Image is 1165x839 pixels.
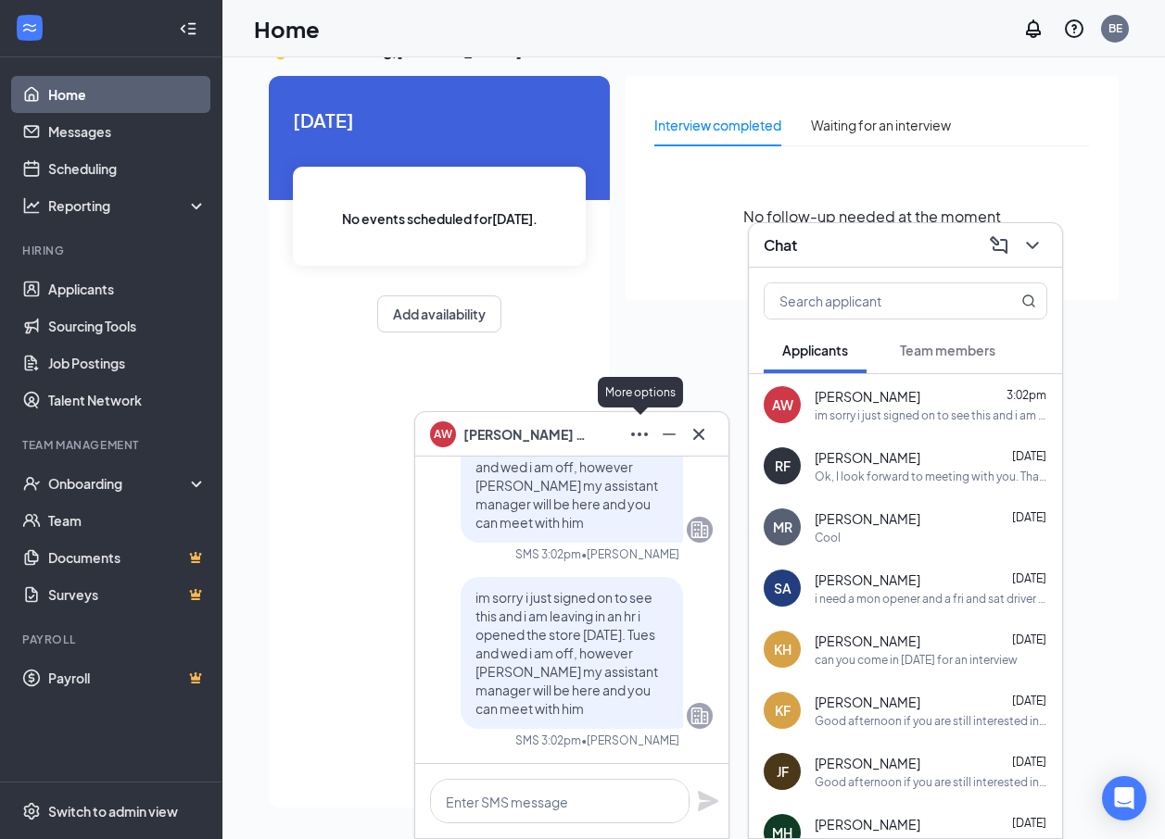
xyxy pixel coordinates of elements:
a: Talent Network [48,382,207,419]
span: [PERSON_NAME] Wainman [463,424,593,445]
span: • [PERSON_NAME] [581,546,679,562]
svg: Settings [22,802,41,820]
span: [PERSON_NAME] [815,570,920,589]
a: Home [48,76,207,113]
a: Sourcing Tools [48,307,207,344]
svg: QuestionInfo [1063,18,1085,40]
span: [PERSON_NAME] [815,387,920,406]
div: Good afternoon if you are still interested in the delivery driver position at [PERSON_NAME], [PER... [815,774,1047,790]
span: [DATE] [293,106,586,134]
span: [PERSON_NAME] [815,448,920,467]
svg: Company [689,519,711,541]
span: No follow-up needed at the moment [743,205,1001,228]
span: [DATE] [1012,694,1046,708]
svg: UserCheck [22,474,41,493]
svg: MagnifyingGlass [1021,294,1036,308]
div: Waiting for an interview [811,115,951,135]
div: im sorry i just signed on to see this and i am leaving in an hr i opened the store [DATE]. Tues a... [815,407,1047,423]
button: Cross [684,419,714,449]
div: Hiring [22,243,203,258]
div: SMS 3:02pm [515,733,581,748]
span: [DATE] [1012,510,1046,524]
div: More options [598,377,683,407]
button: ChevronDown [1018,231,1047,260]
span: im sorry i just signed on to see this and i am leaving in an hr i opened the store [DATE]. Tues a... [475,589,658,717]
a: Team [48,502,207,539]
svg: Company [689,705,711,727]
div: JF [777,762,789,781]
button: Minimize [654,419,684,449]
span: 3:02pm [1007,388,1046,402]
span: Team members [900,342,995,358]
span: [PERSON_NAME] [815,632,920,650]
div: Reporting [48,196,208,215]
div: Onboarding [48,474,191,493]
button: Ellipses [625,419,654,449]
span: [DATE] [1012,755,1046,769]
svg: Analysis [22,196,41,215]
h3: Chat [764,235,797,256]
div: can you come in [DATE] for an interview [815,652,1018,668]
h1: Home [254,13,320,44]
span: Applicants [782,342,848,358]
span: [DATE] [1012,632,1046,646]
svg: Plane [697,790,719,812]
a: DocumentsCrown [48,539,207,576]
span: im sorry i just signed on to see this and i am leaving in an hr i opened the store [DATE]. Tues a... [475,403,658,531]
div: KF [775,701,791,720]
span: No events scheduled for [DATE] . [342,208,538,229]
span: • [PERSON_NAME] [581,733,679,748]
div: Payroll [22,632,203,647]
svg: ComposeMessage [988,234,1010,257]
a: Applicants [48,270,207,307]
div: Team Management [22,437,203,453]
a: PayrollCrown [48,659,207,696]
button: ComposeMessage [984,231,1014,260]
div: Ok, I look forward to meeting with you. Thank you for the opportunity. [815,469,1047,484]
span: [PERSON_NAME] [815,509,920,528]
div: Open Intercom Messenger [1102,776,1146,820]
div: AW [772,395,793,414]
svg: WorkstreamLogo [20,19,39,37]
div: SMS 3:02pm [515,546,581,562]
input: Search applicant [765,283,984,319]
svg: Notifications [1022,18,1045,40]
span: [PERSON_NAME] [815,815,920,833]
svg: Collapse [179,19,197,38]
div: Switch to admin view [48,802,178,820]
a: Job Postings [48,344,207,382]
span: [DATE] [1012,816,1046,830]
span: [PERSON_NAME] [815,693,920,711]
a: Scheduling [48,150,207,187]
svg: Minimize [658,423,680,445]
div: Cool [815,530,841,545]
div: i need a mon opener and a fri and sat driver to come and work like noon-7 [815,591,1047,607]
svg: Ellipses [628,423,651,445]
button: Add availability [377,295,501,332]
span: [PERSON_NAME] [815,754,920,772]
div: Interview completed [654,115,781,135]
div: Good afternoon if you are still interested in the delivery driver position at [PERSON_NAME], [PER... [815,713,1047,729]
div: KH [774,640,791,658]
div: BE [1108,20,1122,36]
svg: ChevronDown [1021,234,1044,257]
span: [DATE] [1012,449,1046,463]
div: RF [775,457,791,475]
div: MR [773,518,792,536]
a: SurveysCrown [48,576,207,613]
svg: Cross [688,423,710,445]
span: [DATE] [1012,571,1046,585]
a: Messages [48,113,207,150]
div: SA [774,579,791,597]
